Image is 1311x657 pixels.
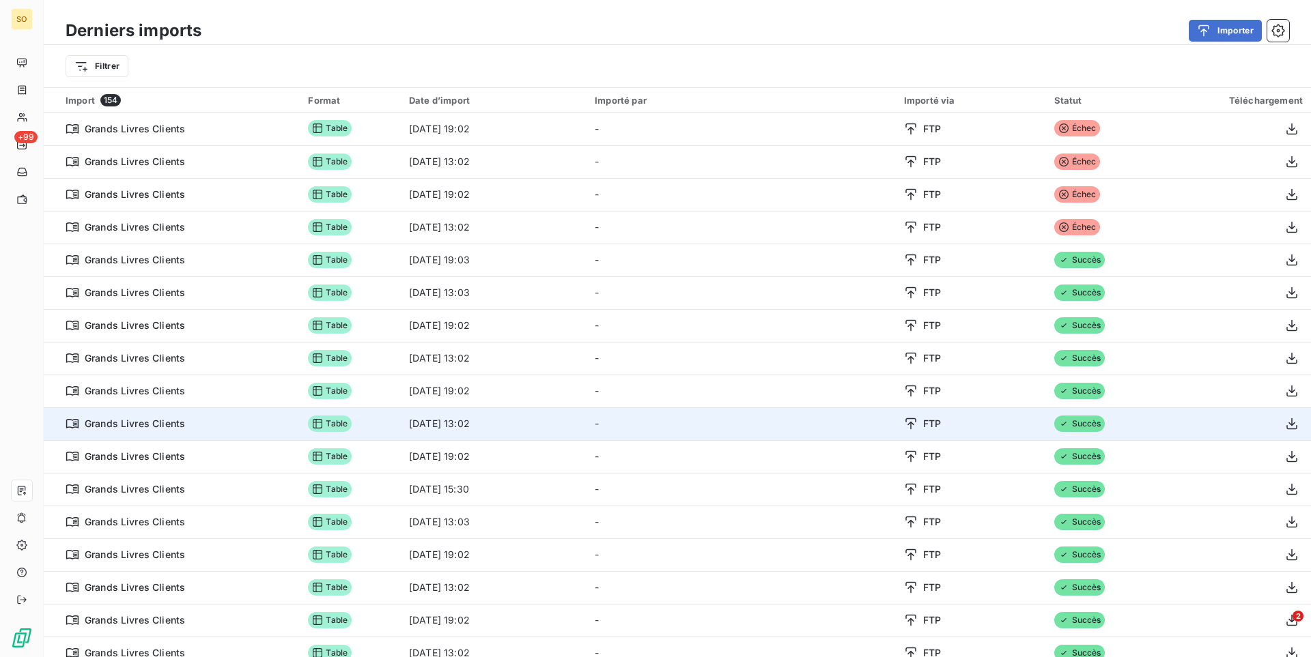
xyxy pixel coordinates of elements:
span: FTP [923,188,941,201]
td: - [587,571,896,604]
td: [DATE] 19:02 [401,375,587,407]
div: SO [11,8,33,30]
span: Succès [1054,612,1105,628]
div: Format [308,95,393,106]
span: Échec [1054,219,1101,235]
span: Succès [1054,579,1105,596]
td: [DATE] 19:02 [401,538,587,571]
span: Succès [1054,514,1105,530]
td: - [587,473,896,506]
span: 2 [1293,611,1303,622]
td: - [587,211,896,244]
td: - [587,145,896,178]
td: - [587,506,896,538]
span: Échec [1054,186,1101,203]
span: Grands Livres Clients [85,450,185,463]
td: - [587,309,896,342]
span: Succès [1054,350,1105,366]
span: Succès [1054,383,1105,399]
h3: Derniers imports [66,18,201,43]
td: [DATE] 13:02 [401,407,587,440]
span: Grands Livres Clients [85,384,185,398]
span: Table [308,546,352,563]
img: Logo LeanPay [11,627,33,649]
td: [DATE] 19:02 [401,604,587,637]
iframe: Intercom live chat [1265,611,1297,643]
td: - [587,604,896,637]
div: Date d’import [409,95,578,106]
span: FTP [923,122,941,136]
span: FTP [923,286,941,300]
span: FTP [923,155,941,169]
span: Table [308,448,352,465]
span: Grands Livres Clients [85,581,185,594]
td: [DATE] 13:02 [401,211,587,244]
span: Grands Livres Clients [85,548,185,561]
td: [DATE] 13:02 [401,145,587,178]
span: Grands Livres Clients [85,351,185,365]
td: [DATE] 15:30 [401,473,587,506]
span: Table [308,120,352,136]
span: Succès [1054,284,1105,301]
td: - [587,407,896,440]
span: Succès [1054,317,1105,334]
span: Grands Livres Clients [85,515,185,529]
span: Table [308,317,352,334]
span: Échec [1054,154,1101,170]
td: [DATE] 19:03 [401,244,587,276]
td: [DATE] 19:02 [401,440,587,473]
span: Table [308,219,352,235]
span: Table [308,415,352,432]
span: Table [308,612,352,628]
span: Table [308,579,352,596]
span: Table [308,481,352,497]
span: Échec [1054,120,1101,136]
td: - [587,178,896,211]
td: - [587,244,896,276]
div: Téléchargement [1168,95,1303,106]
span: FTP [923,253,941,267]
td: - [587,375,896,407]
span: FTP [923,417,941,430]
span: Table [308,252,352,268]
td: [DATE] 13:02 [401,342,587,375]
td: [DATE] 13:02 [401,571,587,604]
div: Importé par [595,95,888,106]
span: Succès [1054,252,1105,268]
div: Import [66,94,292,106]
span: Succès [1054,546,1105,563]
td: [DATE] 13:03 [401,276,587,309]
td: [DATE] 19:02 [401,178,587,211]
span: Grands Livres Clients [85,482,185,496]
span: 154 [100,94,121,106]
button: Filtrer [66,55,128,77]
span: Succès [1054,448,1105,465]
td: - [587,276,896,309]
span: +99 [14,131,38,143]
span: Grands Livres Clients [85,155,185,169]
td: [DATE] 19:02 [401,113,587,145]
span: Table [308,514,352,530]
span: Grands Livres Clients [85,220,185,234]
span: Grands Livres Clients [85,253,185,267]
span: Table [308,383,352,399]
span: Grands Livres Clients [85,188,185,201]
span: FTP [923,351,941,365]
span: Table [308,350,352,366]
span: FTP [923,515,941,529]
span: Succès [1054,415,1105,432]
span: Table [308,186,352,203]
span: FTP [923,548,941,561]
span: FTP [923,450,941,463]
td: [DATE] 13:03 [401,506,587,538]
td: - [587,440,896,473]
button: Importer [1189,20,1262,42]
span: Grands Livres Clients [85,417,185,430]
td: - [587,538,896,571]
span: Grands Livres Clients [85,122,185,136]
div: Statut [1054,95,1151,106]
span: FTP [923,613,941,627]
span: Table [308,154,352,170]
div: Importé via [904,95,1038,106]
span: FTP [923,581,941,594]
